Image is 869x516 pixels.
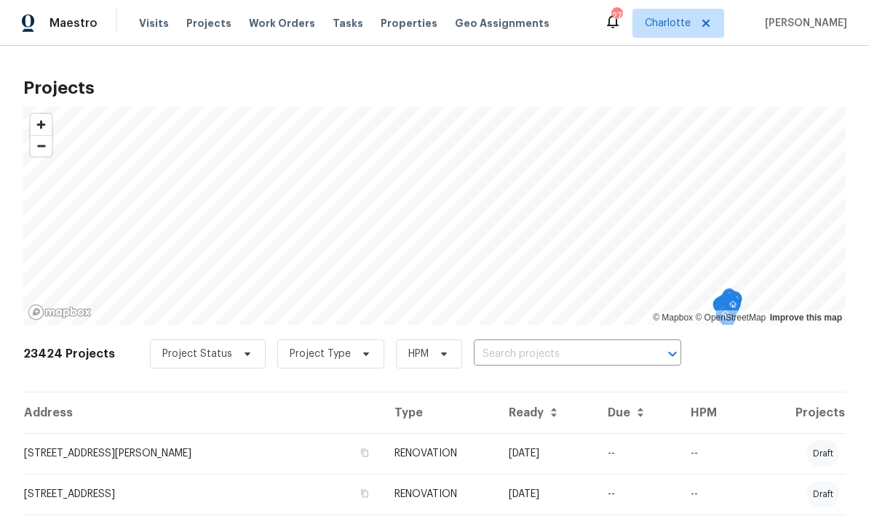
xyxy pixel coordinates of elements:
[381,16,437,31] span: Properties
[679,474,745,515] td: --
[383,474,497,515] td: RENOVATION
[474,343,640,366] input: Search projects
[759,16,847,31] span: [PERSON_NAME]
[23,81,846,95] h2: Projects
[49,16,98,31] span: Maestro
[713,297,727,320] div: Map marker
[358,487,371,500] button: Copy Address
[23,474,383,515] td: [STREET_ADDRESS]
[716,303,731,326] div: Map marker
[31,136,52,156] span: Zoom out
[497,433,596,474] td: [DATE]
[596,392,678,433] th: Due
[186,16,231,31] span: Projects
[662,344,683,364] button: Open
[695,313,766,323] a: OpenStreetMap
[31,114,52,135] button: Zoom in
[596,433,678,474] td: --
[333,18,363,28] span: Tasks
[162,347,232,361] span: Project Status
[23,107,846,325] canvas: Map
[719,293,734,315] div: Map marker
[745,392,846,433] th: Projects
[358,446,371,459] button: Copy Address
[679,392,745,433] th: HPM
[23,392,383,433] th: Address
[807,440,839,467] div: draft
[31,135,52,156] button: Zoom out
[718,294,733,317] div: Map marker
[718,307,733,329] div: Map marker
[718,297,732,320] div: Map marker
[645,16,691,31] span: Charlotte
[28,304,92,321] a: Mapbox homepage
[455,16,549,31] span: Geo Assignments
[23,347,115,361] h2: 23424 Projects
[722,289,737,311] div: Map marker
[383,392,497,433] th: Type
[770,313,842,323] a: Improve this map
[23,433,383,474] td: [STREET_ADDRESS][PERSON_NAME]
[679,433,745,474] td: --
[611,9,622,23] div: 27
[653,313,693,323] a: Mapbox
[596,474,678,515] td: --
[497,392,596,433] th: Ready
[290,347,351,361] span: Project Type
[408,347,429,361] span: HPM
[807,481,839,507] div: draft
[139,16,169,31] span: Visits
[726,297,740,320] div: Map marker
[715,296,729,318] div: Map marker
[497,474,596,515] td: [DATE]
[383,433,497,474] td: RENOVATION
[249,16,315,31] span: Work Orders
[715,300,729,323] div: Map marker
